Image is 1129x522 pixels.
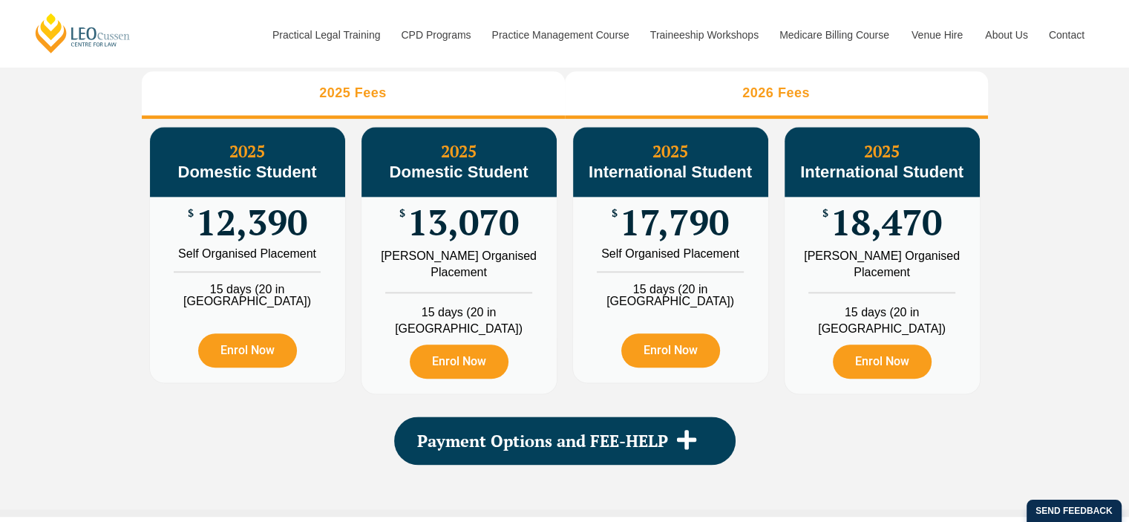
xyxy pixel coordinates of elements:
span: $ [188,208,194,219]
a: About Us [974,3,1038,67]
span: 17,790 [620,208,729,237]
div: Self Organised Placement [584,248,757,260]
div: [PERSON_NAME] Organised Placement [373,248,546,281]
li: 15 days (20 in [GEOGRAPHIC_DATA]) [785,292,980,337]
a: Practice Management Course [481,3,639,67]
li: 15 days (20 in [GEOGRAPHIC_DATA]) [573,271,768,307]
a: [PERSON_NAME] Centre for Law [33,12,132,54]
h3: 2025 [573,142,768,182]
a: Venue Hire [900,3,974,67]
h3: 2025 [361,142,557,182]
span: Domestic Student [177,163,316,181]
a: Contact [1038,3,1096,67]
a: Medicare Billing Course [768,3,900,67]
a: Enrol Now [410,345,508,379]
h3: 2025 [785,142,980,182]
h3: 2026 Fees [742,85,810,102]
span: International Student [589,163,752,181]
a: Enrol Now [621,333,720,368]
span: $ [612,208,618,219]
a: Traineeship Workshops [639,3,768,67]
span: $ [822,208,828,219]
span: $ [399,208,405,219]
span: Domestic Student [389,163,528,181]
span: Payment Options and FEE-HELP [417,433,668,449]
span: 12,390 [196,208,307,237]
a: CPD Programs [390,3,480,67]
li: 15 days (20 in [GEOGRAPHIC_DATA]) [150,271,345,307]
a: Practical Legal Training [261,3,390,67]
a: Enrol Now [833,345,932,379]
h3: 2025 [150,142,345,182]
a: Enrol Now [198,333,297,368]
li: 15 days (20 in [GEOGRAPHIC_DATA]) [361,292,557,337]
span: 13,070 [408,208,519,237]
span: 18,470 [831,208,942,237]
div: Self Organised Placement [161,248,334,260]
h3: 2025 Fees [319,85,387,102]
span: International Student [800,163,963,181]
div: [PERSON_NAME] Organised Placement [796,248,969,281]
